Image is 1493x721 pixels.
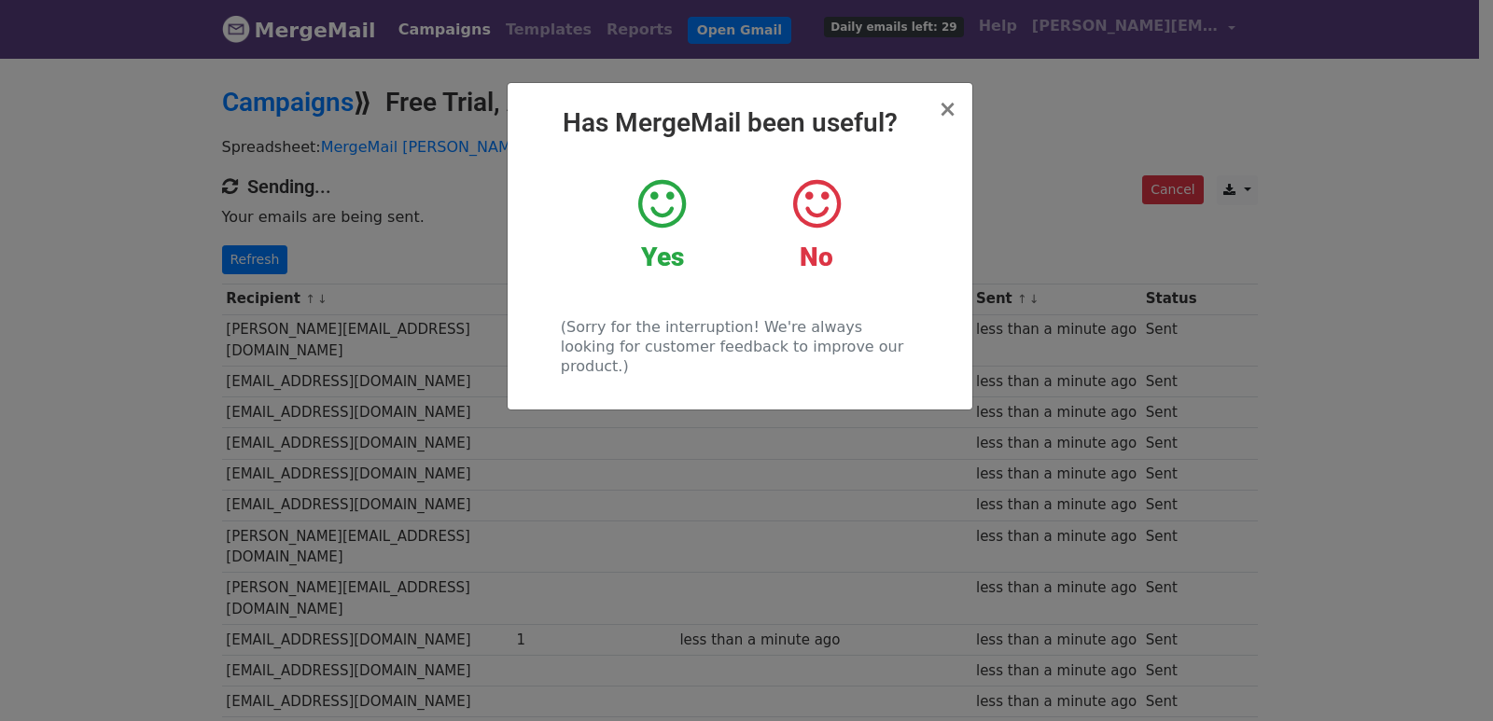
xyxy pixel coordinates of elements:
a: Yes [599,176,725,273]
a: No [753,176,879,273]
span: × [938,96,956,122]
h2: Has MergeMail been useful? [523,107,957,139]
strong: No [800,242,833,272]
button: Close [938,98,956,120]
p: (Sorry for the interruption! We're always looking for customer feedback to improve our product.) [561,317,918,376]
strong: Yes [641,242,684,272]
